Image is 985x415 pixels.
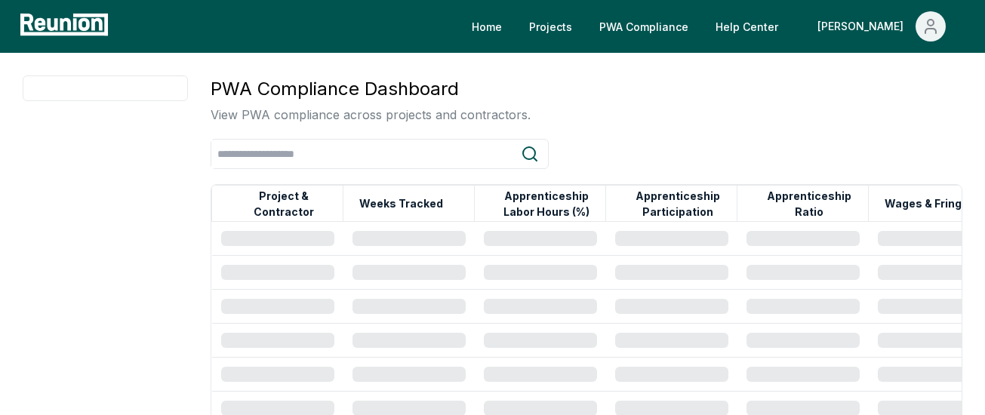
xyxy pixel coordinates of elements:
a: Projects [517,11,584,41]
button: Apprenticeship Ratio [750,189,868,219]
button: Apprenticeship Participation [619,189,737,219]
button: Wages & Fringes [882,189,978,219]
div: [PERSON_NAME] [817,11,910,41]
button: [PERSON_NAME] [805,11,958,41]
h3: PWA Compliance Dashboard [211,75,531,103]
button: Weeks Tracked [356,189,446,219]
button: Apprenticeship Labor Hours (%) [488,189,605,219]
nav: Main [460,11,970,41]
a: Help Center [703,11,790,41]
a: PWA Compliance [587,11,700,41]
a: Home [460,11,514,41]
p: View PWA compliance across projects and contractors. [211,106,531,124]
button: Project & Contractor [225,189,343,219]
